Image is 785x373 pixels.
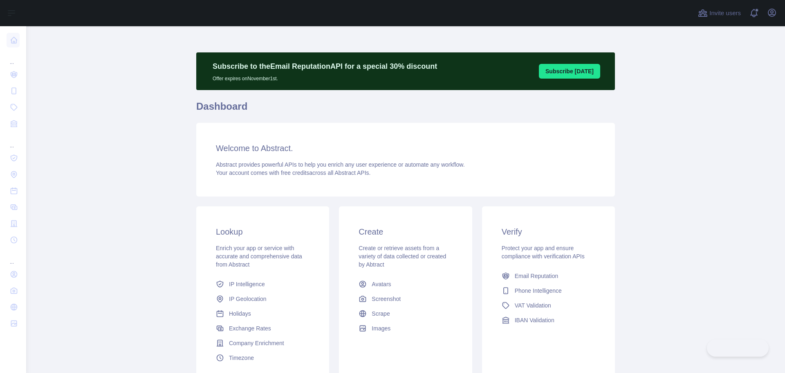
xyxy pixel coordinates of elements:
[213,350,313,365] a: Timezone
[213,72,437,82] p: Offer expires on November 1st.
[229,310,251,318] span: Holidays
[502,226,595,237] h3: Verify
[515,272,558,280] span: Email Reputation
[229,354,254,362] span: Timezone
[281,170,309,176] span: free credits
[213,292,313,306] a: IP Geolocation
[7,249,20,265] div: ...
[216,161,465,168] span: Abstract provides powerful APIs to help you enrich any user experience or automate any workflow.
[7,133,20,149] div: ...
[498,298,599,313] a: VAT Validation
[539,64,600,79] button: Subscribe [DATE]
[372,310,390,318] span: Scrape
[213,321,313,336] a: Exchange Rates
[229,295,267,303] span: IP Geolocation
[216,245,302,268] span: Enrich your app or service with accurate and comprehensive data from Abstract
[355,277,455,292] a: Avatars
[355,306,455,321] a: Scrape
[196,100,615,120] h1: Dashboard
[707,339,769,357] iframe: Toggle Customer Support
[372,280,391,288] span: Avatars
[216,142,595,154] h3: Welcome to Abstract.
[213,277,313,292] a: IP Intelligence
[372,324,390,332] span: Images
[502,245,585,260] span: Protect your app and ensure compliance with verification APIs
[355,292,455,306] a: Screenshot
[359,226,452,237] h3: Create
[372,295,401,303] span: Screenshot
[213,61,437,72] p: Subscribe to the Email Reputation API for a special 30 % discount
[213,306,313,321] a: Holidays
[213,336,313,350] a: Company Enrichment
[498,283,599,298] a: Phone Intelligence
[515,316,554,324] span: IBAN Validation
[229,339,284,347] span: Company Enrichment
[7,49,20,66] div: ...
[515,287,562,295] span: Phone Intelligence
[229,324,271,332] span: Exchange Rates
[216,226,310,237] h3: Lookup
[709,9,741,18] span: Invite users
[229,280,265,288] span: IP Intelligence
[498,313,599,328] a: IBAN Validation
[359,245,446,268] span: Create or retrieve assets from a variety of data collected or created by Abtract
[515,301,551,310] span: VAT Validation
[355,321,455,336] a: Images
[498,269,599,283] a: Email Reputation
[216,170,370,176] span: Your account comes with across all Abstract APIs.
[696,7,742,20] button: Invite users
